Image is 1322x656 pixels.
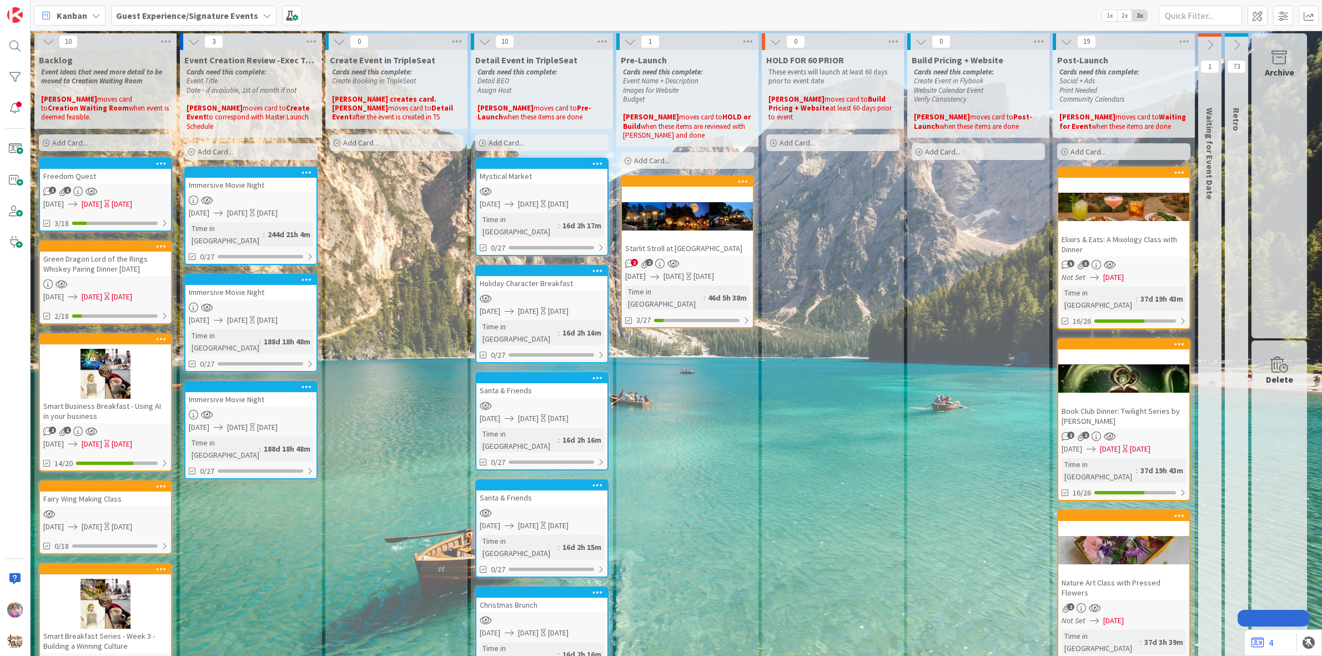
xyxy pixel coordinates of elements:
strong: Post-Launch [914,112,1032,131]
span: Event Creation Review -Exec Team [184,54,318,66]
span: when these items are done [503,112,582,122]
div: Fairy Wing Making Class [40,492,171,506]
div: 16d 2h 16m [560,434,604,446]
div: 244d 21h 4m [265,228,313,241]
span: Add Card... [198,147,233,157]
span: 0/27 [491,349,505,361]
div: Time in [GEOGRAPHIC_DATA] [189,329,259,354]
div: 37d 19h 43m [1138,464,1186,477]
span: 2/18 [54,311,69,322]
a: Freedom Quest[DATE][DATE][DATE]3/18 [39,158,172,232]
span: : [263,228,265,241]
div: Immersive Movie Night [185,168,316,192]
span: 0/27 [491,564,505,575]
span: 0 [350,35,369,48]
div: [DATE] [548,627,569,639]
span: [DATE] [82,291,102,303]
span: 1x [1102,10,1117,21]
em: Event Ideas that need more detail to be moved to Creation Waiting Room [41,67,164,86]
div: Time in [GEOGRAPHIC_DATA] [1062,630,1140,654]
a: Fairy Wing Making Class[DATE][DATE][DATE]0/18 [39,480,172,554]
span: 0 [932,35,951,48]
strong: Pre-Launch [477,103,591,122]
a: Santa & Friends[DATE][DATE][DATE]Time in [GEOGRAPHIC_DATA]:16d 2h 16m0/27 [475,372,609,470]
span: [DATE] [82,521,102,533]
div: Time in [GEOGRAPHIC_DATA] [1062,458,1136,483]
span: when these items are done [1092,122,1171,131]
span: 1 [641,35,660,48]
div: Book Club Dinner: Twilight Series by [PERSON_NAME] [1058,404,1189,428]
span: 2 [49,427,56,434]
div: Time in [GEOGRAPHIC_DATA] [189,437,259,461]
span: [DATE] [518,413,539,424]
a: Mystical Market[DATE][DATE][DATE]Time in [GEOGRAPHIC_DATA]:16d 2h 17m0/27 [475,158,609,256]
span: 0/27 [491,457,505,468]
div: Elixirs & Eats: A Mixology Class with Dinner [1058,168,1189,257]
img: Visit kanbanzone.com [7,7,23,23]
div: Delete [1266,373,1293,386]
span: 14/20 [54,458,73,469]
div: 16d 2h 17m [560,219,604,232]
strong: [PERSON_NAME] [187,103,243,113]
span: 1 [49,187,56,194]
div: Elixirs & Eats: A Mixology Class with Dinner [1058,232,1189,257]
a: Immersive Movie Night[DATE][DATE][DATE]Time in [GEOGRAPHIC_DATA]:188d 18h 48m0/27 [184,381,318,479]
div: [DATE] [693,271,714,282]
div: Holiday Character Breakfast [476,266,607,291]
div: Nature Art Class with Pressed Flowers [1058,511,1189,600]
div: [DATE] [112,198,132,210]
span: 1 [1200,60,1219,73]
div: Mystical Market [476,169,607,183]
div: Book Club Dinner: Twilight Series by [PERSON_NAME] [1058,339,1189,428]
span: Retro [1231,108,1242,131]
a: Green Dragon Lord of the Rings Whiskey Pairing Dinner [DATE][DATE][DATE][DATE]2/18 [39,241,172,324]
div: [DATE] [112,521,132,533]
span: 10 [59,35,78,48]
span: [DATE] [43,438,64,450]
em: Cards need this complete: [187,67,267,77]
a: Immersive Movie Night[DATE][DATE][DATE]Time in [GEOGRAPHIC_DATA]:188d 18h 48m0/27 [184,274,318,372]
div: Santa & Friends [476,383,607,398]
span: Detail Event in TripleSeat [475,54,577,66]
div: Christmas Brunch [476,588,607,612]
span: moves card to [1115,112,1159,122]
span: [DATE] [480,198,500,210]
strong: [PERSON_NAME] [41,94,97,104]
div: Time in [GEOGRAPHIC_DATA] [1062,287,1136,311]
input: Quick Filter... [1159,6,1242,26]
img: OM [7,602,23,618]
span: moves card to [679,112,722,122]
span: [DATE] [480,627,500,639]
span: moves card to [243,103,286,113]
span: Backlog [39,54,73,66]
a: Book Club Dinner: Twilight Series by [PERSON_NAME][DATE][DATE][DATE]Time in [GEOGRAPHIC_DATA]:37d... [1057,338,1190,501]
span: : [558,327,560,339]
div: Santa & Friends [476,480,607,505]
div: Nature Art Class with Pressed Flowers [1058,575,1189,600]
span: 3x [1132,10,1147,21]
a: Smart Business Breakfast - Using AI in your business[DATE][DATE][DATE]14/20 [39,333,172,472]
i: Not Set [1062,272,1085,282]
span: [DATE] [43,198,64,210]
span: [DATE] [1103,615,1124,627]
strong: Build Pricing + Website [768,94,887,113]
div: Freedom Quest [40,159,171,183]
span: Pre-Launch [621,54,667,66]
span: 0/27 [200,358,214,370]
span: [DATE] [227,207,248,219]
em: Create Event in Flybook [914,76,983,86]
div: [DATE] [257,422,278,433]
div: Smart Business Breakfast - Using AI in your business [40,399,171,423]
div: Santa & Friends [476,373,607,398]
span: : [558,541,560,553]
span: Add Card... [634,156,670,166]
span: Add Card... [1070,147,1106,157]
strong: Detail Event [332,103,455,122]
span: to correspond with Master Launch Schedule [187,112,310,131]
div: Smart Breakfast Series - Week 3 - Building a Winning Culture [40,564,171,653]
span: : [558,219,560,232]
a: Immersive Movie Night[DATE][DATE][DATE]Time in [GEOGRAPHIC_DATA]:244d 21h 4m0/27 [184,167,318,265]
div: Immersive Movie Night [185,285,316,299]
span: moves card to [41,94,134,113]
div: Freedom Quest [40,169,171,183]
